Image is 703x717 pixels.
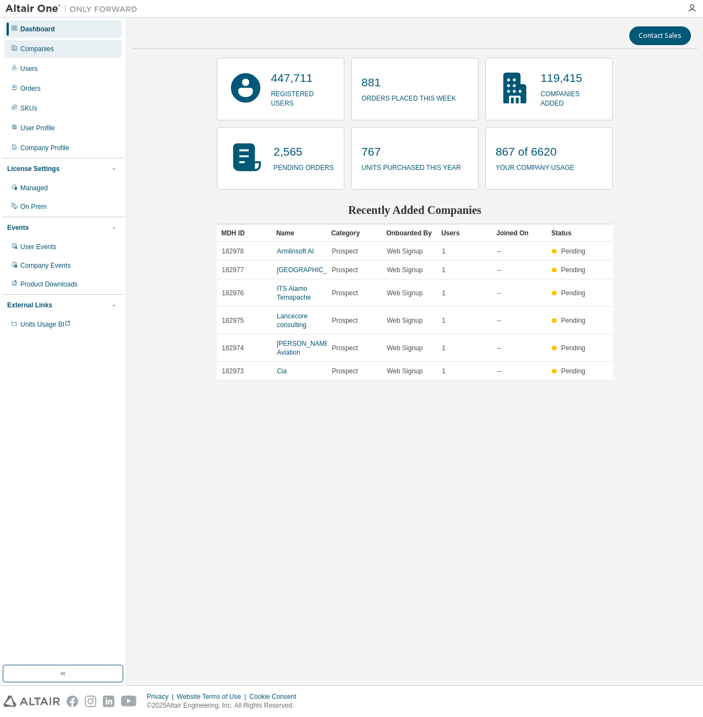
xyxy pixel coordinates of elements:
[561,289,585,297] span: Pending
[177,692,249,701] div: Website Terms of Use
[387,367,422,376] span: Web Signup
[541,86,602,108] p: companies added
[20,64,37,73] div: Users
[387,247,422,256] span: Web Signup
[249,692,303,701] div: Cookie Consent
[387,316,422,325] span: Web Signup
[332,344,358,352] span: Prospect
[497,367,501,376] span: --
[561,247,585,255] span: Pending
[277,340,331,356] a: [PERSON_NAME] Aviation
[271,70,334,86] p: 447,711
[20,242,56,251] div: User Events
[497,266,501,274] span: --
[222,344,244,352] span: 182974
[442,266,446,274] span: 1
[441,224,487,242] div: Users
[273,144,333,160] p: 2,565
[541,70,602,86] p: 119,415
[497,316,501,325] span: --
[7,223,29,232] div: Events
[20,321,71,328] span: Units Usage BI
[361,144,461,160] p: 767
[561,317,585,324] span: Pending
[222,247,244,256] span: 182978
[442,289,446,297] span: 1
[20,202,47,211] div: On Prem
[496,160,574,173] p: your company usage
[20,84,41,93] div: Orders
[7,301,52,310] div: External Links
[332,289,358,297] span: Prospect
[561,367,585,375] span: Pending
[277,312,307,329] a: Lancecore consulting
[3,696,60,707] img: altair_logo.svg
[497,247,501,256] span: --
[20,124,55,133] div: User Profile
[20,184,48,192] div: Managed
[497,289,501,297] span: --
[496,224,542,242] div: Joined On
[277,285,311,301] a: ITS Alamo Temapache
[361,91,456,103] p: orders placed this week
[497,344,501,352] span: --
[85,696,96,707] img: instagram.svg
[629,26,691,45] button: Contact Sales
[561,266,585,274] span: Pending
[222,316,244,325] span: 182975
[20,25,55,34] div: Dashboard
[20,261,70,270] div: Company Events
[551,224,597,242] div: Status
[273,160,333,173] p: pending orders
[20,280,78,289] div: Product Downloads
[121,696,137,707] img: youtube.svg
[20,45,54,53] div: Companies
[67,696,78,707] img: facebook.svg
[147,701,303,710] p: © 2025 Altair Engineering, Inc. All Rights Reserved.
[20,104,37,113] div: SKUs
[331,224,377,242] div: Category
[442,344,446,352] span: 1
[442,367,446,376] span: 1
[222,367,244,376] span: 182973
[442,247,446,256] span: 1
[387,289,422,297] span: Web Signup
[7,164,59,173] div: License Settings
[332,316,358,325] span: Prospect
[147,692,177,701] div: Privacy
[332,266,358,274] span: Prospect
[276,224,322,242] div: Name
[222,289,244,297] span: 182976
[387,344,422,352] span: Web Signup
[20,144,69,152] div: Company Profile
[277,266,345,274] a: [GEOGRAPHIC_DATA]
[222,266,244,274] span: 182977
[217,203,613,217] h2: Recently Added Companies
[221,224,267,242] div: MDH ID
[361,74,456,91] p: 881
[442,316,446,325] span: 1
[103,696,114,707] img: linkedin.svg
[361,160,461,173] p: units purchased this year
[332,367,358,376] span: Prospect
[496,144,574,160] p: 867 of 6620
[277,247,314,255] a: Armlinsoft AI
[386,224,432,242] div: Onboarded By
[271,86,334,108] p: registered users
[387,266,422,274] span: Web Signup
[332,247,358,256] span: Prospect
[6,3,143,14] img: Altair One
[561,344,585,352] span: Pending
[277,367,287,375] a: Cia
